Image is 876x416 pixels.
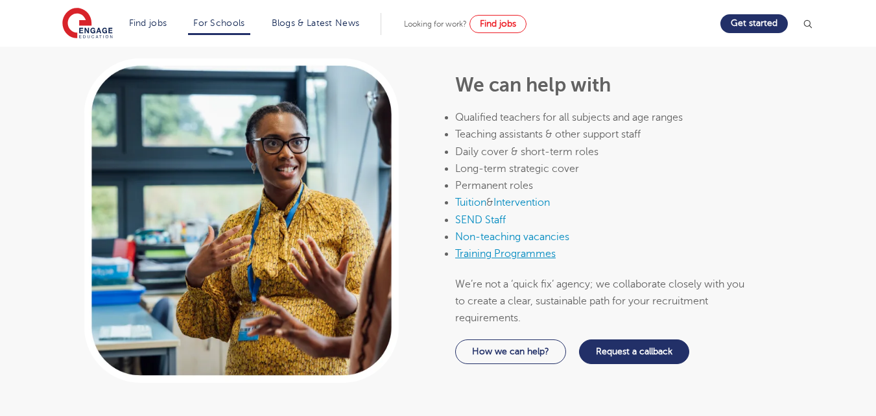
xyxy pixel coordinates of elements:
h2: We can help with [455,74,745,96]
a: Get started [720,14,788,33]
li: Long-term strategic cover [455,160,745,177]
li: Teaching assistants & other support staff [455,126,745,143]
li: Daily cover & short-term roles [455,143,745,160]
a: SEND Staff [455,214,506,226]
a: Non-teaching vacancies [455,231,569,243]
a: Tuition [455,197,486,208]
img: Engage Education [62,8,113,40]
li: & [455,194,745,211]
li: Permanent roles [455,177,745,194]
p: We’re not a ‘quick fix’ agency; we collaborate closely with you to create a clear, sustainable pa... [455,276,745,327]
a: Find jobs [129,18,167,28]
a: Find jobs [469,15,527,33]
a: Intervention [493,197,550,208]
a: For Schools [193,18,244,28]
a: Training Programmes [455,248,556,260]
a: How we can help? [455,339,566,364]
span: Looking for work? [404,19,467,29]
a: Blogs & Latest News [272,18,360,28]
span: Find jobs [480,19,516,29]
li: Qualified teachers for all subjects and age ranges [455,109,745,126]
a: Request a callback [579,339,689,364]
